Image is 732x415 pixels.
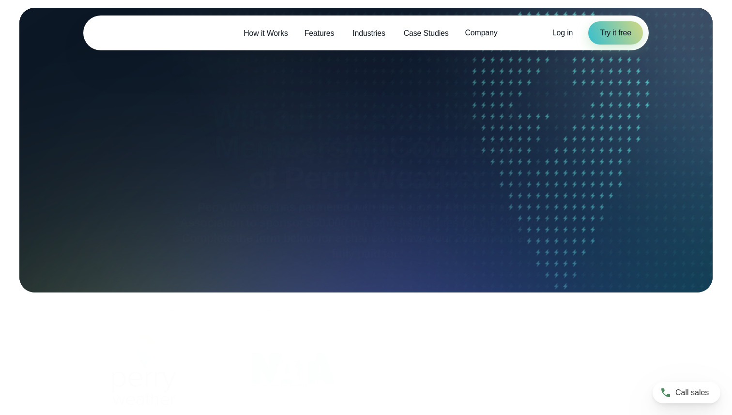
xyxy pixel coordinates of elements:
[396,23,457,43] a: Case Studies
[653,382,720,403] a: Call sales
[465,27,497,39] span: Company
[305,28,335,39] span: Features
[244,28,288,39] span: How it Works
[552,29,573,37] span: Log in
[352,28,385,39] span: Industries
[588,21,643,45] a: Try it free
[404,28,449,39] span: Case Studies
[552,27,573,39] a: Log in
[600,27,631,39] span: Try it free
[235,23,296,43] a: How it Works
[675,387,709,399] span: Call sales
